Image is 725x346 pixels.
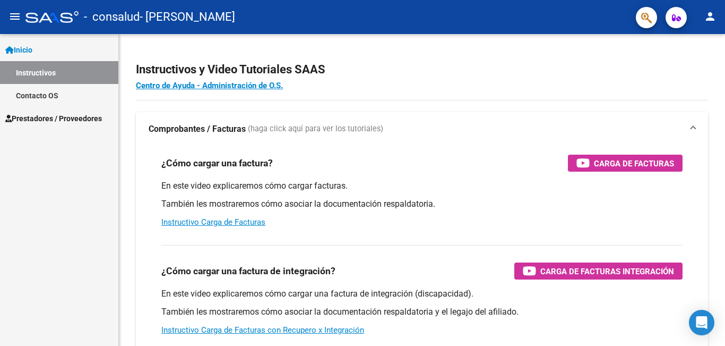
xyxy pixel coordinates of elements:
h2: Instructivos y Video Tutoriales SAAS [136,60,708,80]
button: Carga de Facturas [568,155,683,172]
mat-expansion-panel-header: Comprobantes / Facturas (haga click aquí para ver los tutoriales) [136,112,708,146]
h3: ¿Cómo cargar una factura? [161,156,273,171]
span: Carga de Facturas [594,157,674,170]
span: Prestadores / Proveedores [5,113,102,124]
span: Carga de Facturas Integración [540,265,674,278]
span: - consalud [84,5,140,29]
a: Centro de Ayuda - Administración de O.S. [136,81,283,90]
button: Carga de Facturas Integración [514,263,683,280]
h3: ¿Cómo cargar una factura de integración? [161,264,335,279]
a: Instructivo Carga de Facturas con Recupero x Integración [161,325,364,335]
span: - [PERSON_NAME] [140,5,235,29]
p: En este video explicaremos cómo cargar una factura de integración (discapacidad). [161,288,683,300]
a: Instructivo Carga de Facturas [161,217,265,227]
strong: Comprobantes / Facturas [149,123,246,135]
span: (haga click aquí para ver los tutoriales) [248,123,383,135]
p: En este video explicaremos cómo cargar facturas. [161,180,683,192]
mat-icon: menu [8,10,21,23]
div: Open Intercom Messenger [689,310,714,335]
p: También les mostraremos cómo asociar la documentación respaldatoria. [161,198,683,210]
mat-icon: person [704,10,717,23]
p: También les mostraremos cómo asociar la documentación respaldatoria y el legajo del afiliado. [161,306,683,318]
span: Inicio [5,44,32,56]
